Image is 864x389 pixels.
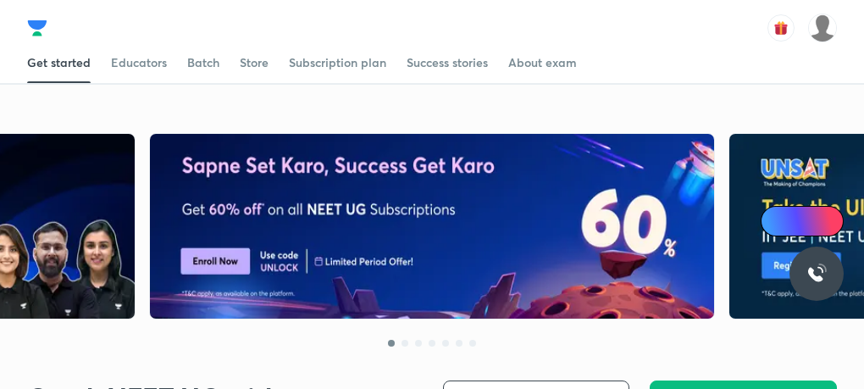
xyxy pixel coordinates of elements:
[407,54,488,71] div: Success stories
[111,42,167,83] a: Educators
[240,54,269,71] div: Store
[187,42,219,83] a: Batch
[27,54,91,71] div: Get started
[27,18,47,38] img: Company Logo
[187,54,219,71] div: Batch
[111,54,167,71] div: Educators
[289,54,386,71] div: Subscription plan
[761,206,844,236] a: Ai Doubts
[508,42,577,83] a: About exam
[240,42,269,83] a: Store
[771,214,784,228] img: Icon
[806,264,827,284] img: ttu
[27,42,91,83] a: Get started
[289,42,386,83] a: Subscription plan
[767,14,795,42] img: avatar
[789,214,834,228] span: Ai Doubts
[508,54,577,71] div: About exam
[808,14,837,42] img: VAISHNAVI DWIVEDI
[407,42,488,83] a: Success stories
